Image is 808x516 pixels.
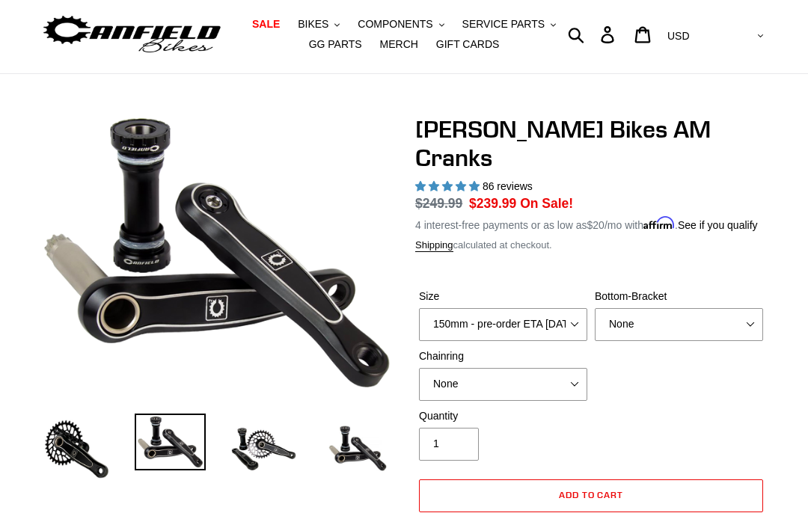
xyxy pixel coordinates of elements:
[298,18,328,31] span: BIKES
[135,414,206,470] img: Load image into Gallery viewer, Canfield Cranks
[415,214,758,233] p: 4 interest-free payments or as low as /mo with .
[380,38,418,51] span: MERCH
[455,14,563,34] button: SERVICE PARTS
[429,34,507,55] a: GIFT CARDS
[252,18,280,31] span: SALE
[415,196,462,211] s: $249.99
[436,38,500,51] span: GIFT CARDS
[322,414,393,485] img: Load image into Gallery viewer, CANFIELD-AM_DH-CRANKS
[309,38,362,51] span: GG PARTS
[483,180,533,192] span: 86 reviews
[358,18,432,31] span: COMPONENTS
[419,408,587,424] label: Quantity
[462,18,545,31] span: SERVICE PARTS
[373,34,426,55] a: MERCH
[559,489,624,500] span: Add to cart
[415,115,767,173] h1: [PERSON_NAME] Bikes AM Cranks
[302,34,370,55] a: GG PARTS
[41,12,223,58] img: Canfield Bikes
[290,14,347,34] button: BIKES
[415,239,453,252] a: Shipping
[228,414,299,485] img: Load image into Gallery viewer, Canfield Bikes AM Cranks
[419,289,587,304] label: Size
[415,238,767,253] div: calculated at checkout.
[678,219,758,231] a: See if you qualify - Learn more about Affirm Financing (opens in modal)
[415,180,483,192] span: 4.97 stars
[41,414,112,485] img: Load image into Gallery viewer, Canfield Bikes AM Cranks
[643,217,675,230] span: Affirm
[595,289,763,304] label: Bottom-Bracket
[469,196,516,211] span: $239.99
[350,14,451,34] button: COMPONENTS
[245,14,287,34] a: SALE
[419,348,587,364] label: Chainring
[587,219,605,231] span: $20
[520,194,573,213] span: On Sale!
[419,479,763,512] button: Add to cart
